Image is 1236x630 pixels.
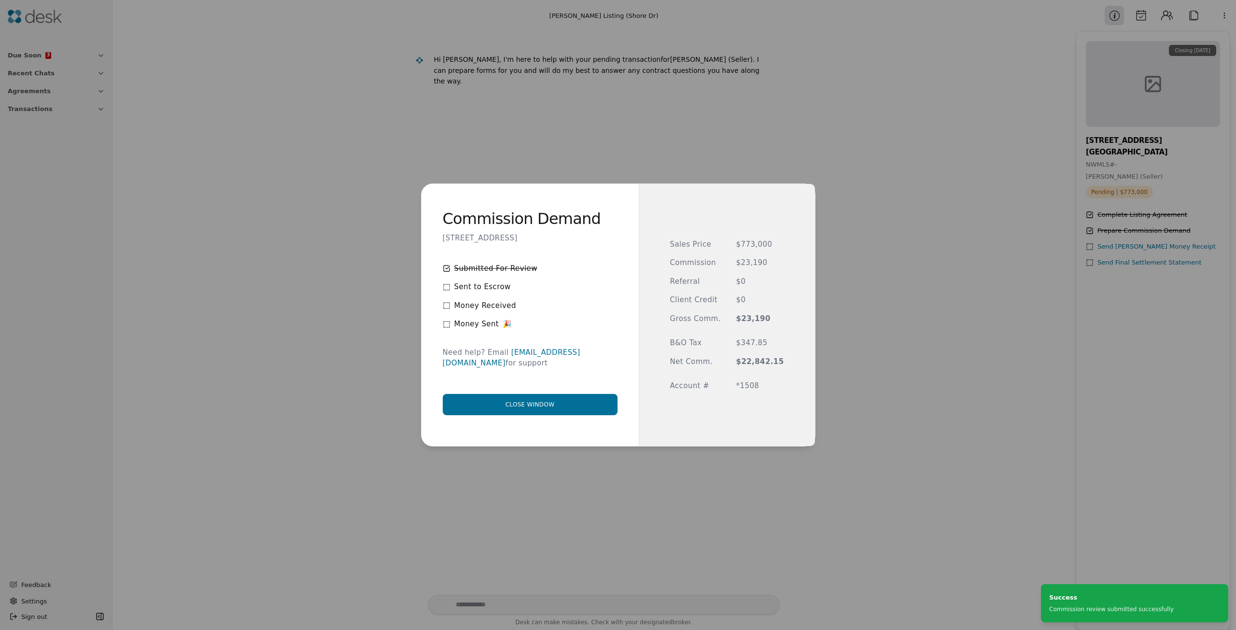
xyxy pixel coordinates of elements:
[454,281,511,293] span: Sent to Escrow
[443,348,580,368] a: [EMAIL_ADDRESS][DOMAIN_NAME]
[736,257,784,268] span: $23,190
[670,313,721,324] span: Gross Comm.
[670,337,721,349] span: B&O Tax
[670,257,721,268] span: Commission
[736,380,784,392] span: *1508
[736,294,784,306] span: $0
[1049,604,1174,614] div: Commission review submitted successfully
[1049,592,1174,602] div: Success
[670,294,721,306] span: Client Credit
[670,276,721,287] span: Referral
[670,239,721,250] span: Sales Price
[736,337,784,349] span: $347.85
[670,380,721,392] span: Account #
[736,356,784,367] span: $22,842.15
[736,313,784,324] span: $23,190
[454,319,512,330] span: Money Sent
[736,276,784,287] span: $0
[443,394,618,415] button: Close window
[670,356,721,367] span: Net Comm.
[443,233,518,244] p: [STREET_ADDRESS]
[454,263,537,274] span: Submitted For Review
[443,215,601,223] h2: Commission Demand
[506,359,548,367] span: for support
[736,239,784,250] span: $773,000
[503,320,512,328] span: 🎉
[454,300,516,311] span: Money Received
[443,347,618,369] div: Need help? Email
